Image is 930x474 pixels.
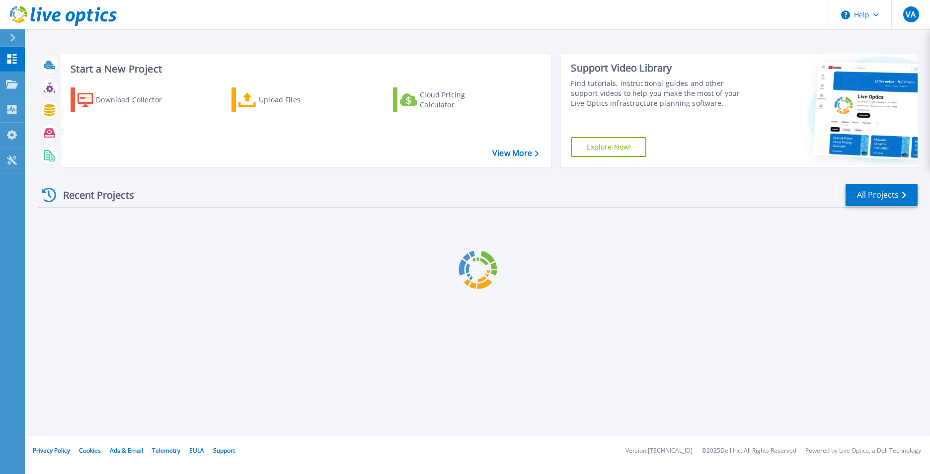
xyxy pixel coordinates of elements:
span: VA [906,10,916,18]
a: Download Collector [71,87,181,112]
div: Cloud Pricing Calculator [420,90,499,110]
a: Upload Files [232,87,342,112]
a: Cloud Pricing Calculator [393,87,504,112]
li: Powered by Live Optics, a Dell Technology [805,448,921,454]
a: EULA [189,446,204,455]
div: Find tutorials, instructional guides and other support videos to help you make the most of your L... [571,79,752,108]
a: Privacy Policy [33,446,70,455]
div: Support Video Library [571,62,752,75]
div: Recent Projects [38,183,148,207]
li: © 2025 Dell Inc. All Rights Reserved [701,448,796,454]
a: Cookies [79,446,101,455]
a: All Projects [846,184,918,206]
a: View More [492,149,539,158]
div: Download Collector [96,90,175,110]
div: Upload Files [259,90,338,110]
a: Explore Now! [571,137,646,157]
a: Support [213,446,235,455]
a: Ads & Email [110,446,143,455]
li: Version: [TECHNICAL_ID] [625,448,693,454]
a: Telemetry [152,446,180,455]
h3: Start a New Project [71,64,539,75]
